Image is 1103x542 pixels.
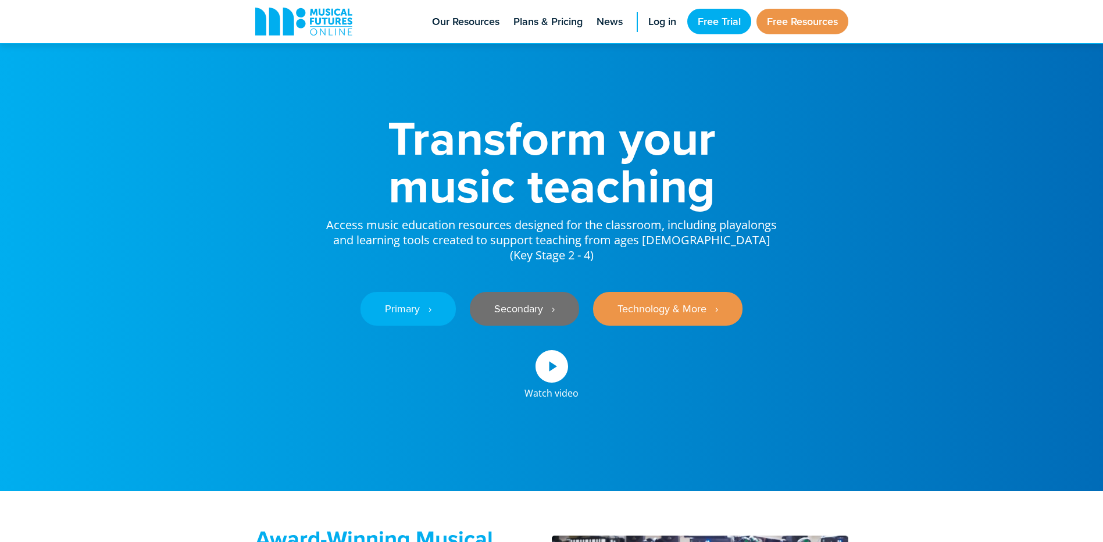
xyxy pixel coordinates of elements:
[513,14,583,30] span: Plans & Pricing
[524,383,579,398] div: Watch video
[648,14,676,30] span: Log in
[325,209,779,263] p: Access music education resources designed for the classroom, including playalongs and learning to...
[687,9,751,34] a: Free Trial
[470,292,579,326] a: Secondary ‎‏‏‎ ‎ ›
[360,292,456,326] a: Primary ‎‏‏‎ ‎ ›
[597,14,623,30] span: News
[432,14,499,30] span: Our Resources
[756,9,848,34] a: Free Resources
[593,292,743,326] a: Technology & More ‎‏‏‎ ‎ ›
[325,114,779,209] h1: Transform your music teaching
